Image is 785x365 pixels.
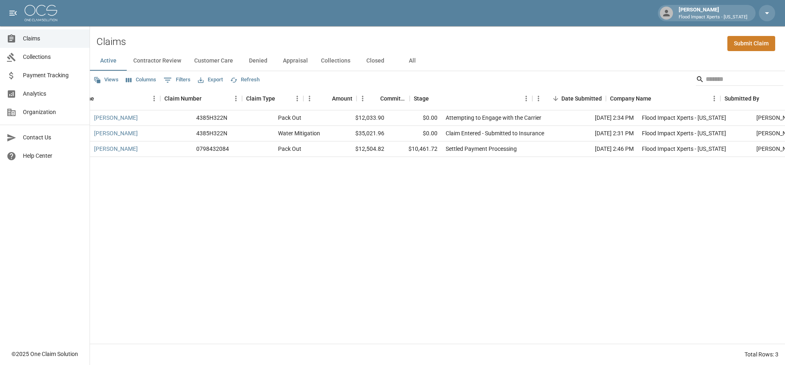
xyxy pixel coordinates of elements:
button: Select columns [124,74,158,86]
button: Customer Care [188,51,240,71]
div: Company Name [606,87,720,110]
button: Menu [291,92,303,105]
button: Appraisal [276,51,314,71]
div: Claim Entered - Submitted to Insurance [446,129,544,137]
div: dynamic tabs [90,51,785,71]
div: $12,504.82 [335,141,388,157]
button: Active [90,51,127,71]
button: Sort [651,93,663,104]
button: All [394,51,431,71]
span: Collections [23,53,83,61]
button: Views [92,74,121,86]
div: Claim Number [160,87,242,110]
div: Flood Impact Xperts - Texas [642,114,726,122]
div: $10,461.72 [388,141,442,157]
div: Settled Payment Processing [446,145,517,153]
div: [DATE] 2:46 PM [564,141,638,157]
button: Menu [148,92,160,105]
button: Sort [759,93,771,104]
div: [DATE] 2:34 PM [564,110,638,126]
div: $0.00 [388,126,442,141]
div: Amount [332,87,352,110]
button: Menu [303,92,316,105]
div: Claim Name [58,87,160,110]
span: Analytics [23,90,83,98]
div: 4385H322N [196,129,227,137]
div: Claim Number [164,87,202,110]
img: ocs-logo-white-transparent.png [25,5,57,21]
button: Sort [202,93,213,104]
button: Export [196,74,225,86]
button: Sort [550,93,561,104]
a: [PERSON_NAME] [94,114,138,122]
div: [PERSON_NAME] [675,6,751,20]
div: Flood Impact Xperts - Texas [642,129,726,137]
div: Committed Amount [380,87,406,110]
button: Menu [520,92,532,105]
button: Closed [357,51,394,71]
div: 0798432084 [196,145,229,153]
div: © 2025 One Claim Solution [11,350,78,358]
span: Claims [23,34,83,43]
button: Contractor Review [127,51,188,71]
div: Date Submitted [532,87,606,110]
h2: Claims [96,36,126,48]
span: Organization [23,108,83,116]
div: Stage [414,87,429,110]
div: Claim Type [242,87,303,110]
button: Denied [240,51,276,71]
a: [PERSON_NAME] [94,145,138,153]
button: Sort [321,93,332,104]
button: Refresh [228,74,262,86]
button: Menu [230,92,242,105]
div: Company Name [610,87,651,110]
div: Submitted By [724,87,759,110]
span: Payment Tracking [23,71,83,80]
div: Flood Impact Xperts - Texas [642,145,726,153]
div: Amount [303,87,357,110]
div: $35,021.96 [335,126,388,141]
button: Sort [429,93,440,104]
div: Claim Type [246,87,275,110]
button: Menu [708,92,720,105]
div: Search [696,73,783,87]
button: Sort [369,93,380,104]
button: Collections [314,51,357,71]
button: open drawer [5,5,21,21]
div: Stage [410,87,532,110]
button: Menu [357,92,369,105]
button: Sort [94,93,105,104]
div: $0.00 [388,110,442,126]
div: [DATE] 2:31 PM [564,126,638,141]
div: Water Mitigation [278,129,320,137]
span: Help Center [23,152,83,160]
p: Flood Impact Xperts - [US_STATE] [679,14,747,21]
button: Menu [532,92,545,105]
div: $12,033.90 [335,110,388,126]
div: Date Submitted [561,87,602,110]
div: Total Rows: 3 [745,350,778,358]
div: Pack Out [278,114,301,122]
div: Committed Amount [357,87,410,110]
a: Submit Claim [727,36,775,51]
span: Contact Us [23,133,83,142]
button: Show filters [161,74,193,87]
div: 4385H322N [196,114,227,122]
div: Pack Out [278,145,301,153]
button: Sort [275,93,287,104]
div: Attempting to Engage with the Carrier [446,114,541,122]
a: [PERSON_NAME] [94,129,138,137]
